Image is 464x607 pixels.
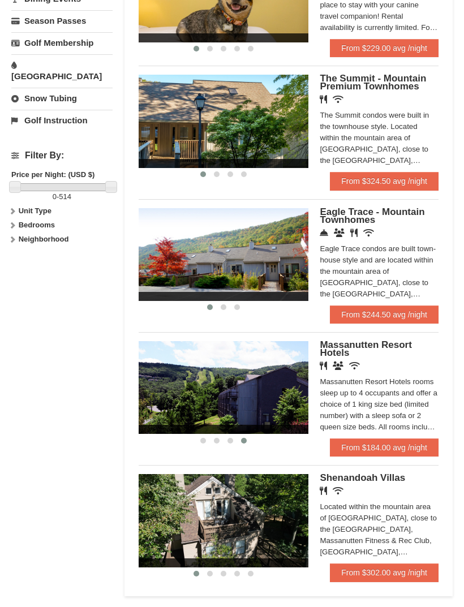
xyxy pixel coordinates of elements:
div: Located within the mountain area of [GEOGRAPHIC_DATA], close to the [GEOGRAPHIC_DATA], Massanutte... [320,501,439,558]
a: From $244.50 avg /night [330,305,439,324]
i: Wireless Internet (free) [349,361,360,370]
i: Wireless Internet (free) [363,229,374,237]
span: 514 [59,192,71,201]
a: From $324.50 avg /night [330,172,439,190]
label: - [11,191,113,203]
div: Eagle Trace condos are built town-house style and are located within the mountain area of [GEOGRA... [320,243,439,300]
i: Concierge Desk [320,229,328,237]
i: Conference Facilities [334,229,345,237]
a: From $184.00 avg /night [330,438,439,457]
span: 0 [53,192,57,201]
a: Snow Tubing [11,88,113,109]
a: Season Passes [11,10,113,31]
strong: Neighborhood [19,235,69,243]
div: Massanutten Resort Hotels rooms sleep up to 4 occupants and offer a choice of 1 king size bed (li... [320,376,439,433]
i: Wireless Internet (free) [333,95,343,104]
i: Restaurant [320,95,327,104]
i: Banquet Facilities [333,361,343,370]
span: The Summit - Mountain Premium Townhomes [320,73,426,92]
a: From $229.00 avg /night [330,39,439,57]
a: From $302.00 avg /night [330,563,439,582]
i: Restaurant [320,361,327,370]
strong: Unit Type [19,206,51,215]
a: [GEOGRAPHIC_DATA] [11,54,113,87]
div: The Summit condos were built in the townhouse style. Located within the mountain area of [GEOGRAP... [320,110,439,166]
a: Golf Membership [11,32,113,53]
span: Eagle Trace - Mountain Townhomes [320,206,424,225]
h4: Filter By: [11,150,113,161]
span: Shenandoah Villas [320,472,405,483]
i: Restaurant [350,229,358,237]
a: Golf Instruction [11,110,113,131]
span: Massanutten Resort Hotels [320,339,411,358]
i: Restaurant [320,487,327,495]
strong: Price per Night: (USD $) [11,170,94,179]
i: Wireless Internet (free) [333,487,343,495]
strong: Bedrooms [19,221,55,229]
